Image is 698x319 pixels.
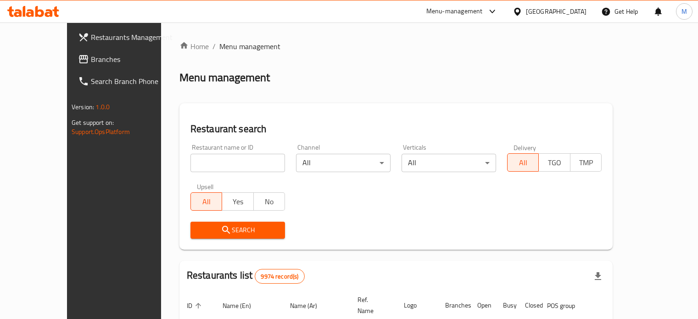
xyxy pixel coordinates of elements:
[511,156,535,169] span: All
[538,153,570,172] button: TGO
[226,195,250,208] span: Yes
[91,32,176,43] span: Restaurants Management
[219,41,280,52] span: Menu management
[190,154,285,172] input: Search for restaurant name or ID..
[296,154,391,172] div: All
[290,300,329,311] span: Name (Ar)
[587,265,609,287] div: Export file
[72,126,130,138] a: Support.OpsPlatform
[255,269,304,284] div: Total records count
[71,70,184,92] a: Search Branch Phone
[198,224,278,236] span: Search
[402,154,496,172] div: All
[187,269,305,284] h2: Restaurants list
[190,122,602,136] h2: Restaurant search
[197,183,214,190] label: Upsell
[253,192,285,211] button: No
[223,300,263,311] span: Name (En)
[570,153,602,172] button: TMP
[72,101,94,113] span: Version:
[426,6,483,17] div: Menu-management
[255,272,304,281] span: 9974 record(s)
[507,153,539,172] button: All
[71,26,184,48] a: Restaurants Management
[526,6,586,17] div: [GEOGRAPHIC_DATA]
[547,300,587,311] span: POS group
[187,300,204,311] span: ID
[222,192,253,211] button: Yes
[72,117,114,129] span: Get support on:
[681,6,687,17] span: M
[357,294,385,316] span: Ref. Name
[542,156,566,169] span: TGO
[195,195,218,208] span: All
[91,76,176,87] span: Search Branch Phone
[179,41,613,52] nav: breadcrumb
[95,101,110,113] span: 1.0.0
[179,41,209,52] a: Home
[179,70,270,85] h2: Menu management
[71,48,184,70] a: Branches
[190,192,222,211] button: All
[514,144,536,151] label: Delivery
[257,195,281,208] span: No
[212,41,216,52] li: /
[574,156,598,169] span: TMP
[91,54,176,65] span: Branches
[190,222,285,239] button: Search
